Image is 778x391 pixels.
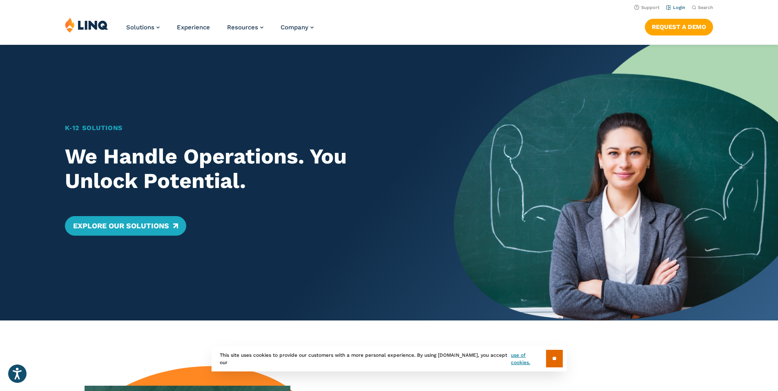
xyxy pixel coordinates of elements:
[65,144,422,193] h2: We Handle Operations. You Unlock Potential.
[666,5,685,10] a: Login
[227,24,258,31] span: Resources
[454,45,778,320] img: Home Banner
[227,24,263,31] a: Resources
[634,5,660,10] a: Support
[65,216,186,236] a: Explore Our Solutions
[281,24,314,31] a: Company
[692,4,713,11] button: Open Search Bar
[126,24,154,31] span: Solutions
[126,17,314,44] nav: Primary Navigation
[281,24,308,31] span: Company
[645,19,713,35] a: Request a Demo
[177,24,210,31] a: Experience
[65,17,108,33] img: LINQ | K‑12 Software
[126,24,160,31] a: Solutions
[698,5,713,10] span: Search
[212,346,567,371] div: This site uses cookies to provide our customers with a more personal experience. By using [DOMAIN...
[65,123,422,133] h1: K‑12 Solutions
[511,351,546,366] a: use of cookies.
[645,17,713,35] nav: Button Navigation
